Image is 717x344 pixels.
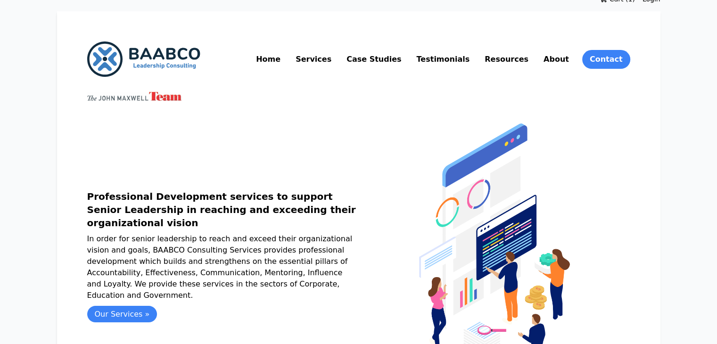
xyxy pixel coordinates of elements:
img: BAABCO Consulting Services [87,41,200,77]
a: Testimonials [414,52,471,67]
p: In order for senior leadership to reach and exceed their organizational vision and goals, BAABCO ... [87,233,359,301]
a: Services [294,52,333,67]
img: John Maxwell [87,92,181,101]
h1: Professional Development services to support Senior Leadership in reaching and exceeding their or... [87,190,359,229]
a: Case Studies [345,52,403,67]
a: Contact [582,50,630,69]
a: Our Services » [87,306,157,322]
a: Home [254,52,282,67]
a: Resources [483,52,530,67]
a: About [542,52,571,67]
